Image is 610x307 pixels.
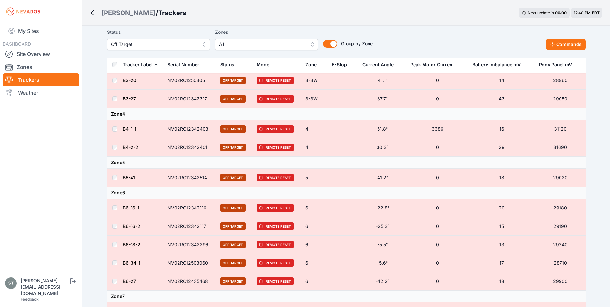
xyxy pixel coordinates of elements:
[359,217,407,236] td: -25.3°
[164,272,217,291] td: NV02RC12435468
[257,77,294,84] span: Remote Reset
[528,10,554,15] span: Next update in
[469,71,535,90] td: 14
[302,71,328,90] td: 3-3W
[535,120,585,138] td: 31120
[257,61,269,68] div: Mode
[406,71,468,90] td: 0
[302,169,328,187] td: 5
[302,120,328,138] td: 4
[164,71,217,90] td: NV02RC12503051
[257,174,294,181] span: Remote Reset
[472,61,521,68] div: Battery Imbalance mV
[107,39,210,50] button: Off Target
[359,71,407,90] td: 41.1°
[469,199,535,217] td: 20
[168,57,205,72] button: Serial Number
[164,138,217,157] td: NV02RC12342401
[574,10,591,15] span: 12:40 PM
[164,236,217,254] td: NV02RC12342296
[406,169,468,187] td: 0
[164,90,217,108] td: NV02RC12342317
[469,236,535,254] td: 13
[21,277,69,297] div: [PERSON_NAME][EMAIL_ADDRESS][DOMAIN_NAME]
[3,41,31,47] span: DASHBOARD
[535,254,585,272] td: 28710
[220,204,246,212] span: Off Target
[305,57,322,72] button: Zone
[359,272,407,291] td: -42.2°
[3,23,79,39] a: My Sites
[123,126,136,132] a: B4-1-1
[220,125,246,133] span: Off Target
[539,57,577,72] button: Pony Panel mV
[406,272,468,291] td: 0
[123,78,136,83] a: B3-20
[469,217,535,236] td: 15
[302,90,328,108] td: 3-3W
[359,169,407,187] td: 41.2°
[5,6,41,17] img: Nevados
[164,199,217,217] td: NV02RC12342116
[257,241,294,248] span: Remote Reset
[123,223,140,229] a: B6-16-2
[21,297,39,302] a: Feedback
[555,10,567,15] div: 00 : 00
[359,120,407,138] td: 51.8°
[469,90,535,108] td: 43
[123,205,139,210] a: B6-16-1
[107,157,586,169] td: Zone 5
[215,28,318,36] label: Zones
[535,169,585,187] td: 29020
[535,217,585,236] td: 29190
[164,254,217,272] td: NV02RC12503060
[156,8,158,17] span: /
[535,272,585,291] td: 29900
[257,57,274,72] button: Mode
[5,277,17,289] img: steve@nevados.solar
[359,254,407,272] td: -5.6°
[406,254,468,272] td: 0
[123,57,158,72] button: Tracker Label
[257,222,294,230] span: Remote Reset
[220,57,240,72] button: Status
[164,120,217,138] td: NV02RC12342403
[535,71,585,90] td: 28860
[472,57,526,72] button: Battery Imbalance mV
[406,199,468,217] td: 0
[220,241,246,248] span: Off Target
[406,236,468,254] td: 0
[164,169,217,187] td: NV02RC12342514
[220,259,246,267] span: Off Target
[257,144,294,151] span: Remote Reset
[341,41,373,46] span: Group by Zone
[101,8,156,17] a: [PERSON_NAME]
[257,259,294,267] span: Remote Reset
[592,10,600,15] span: EDT
[469,169,535,187] td: 18
[168,61,199,68] div: Serial Number
[410,61,454,68] div: Peak Motor Current
[359,199,407,217] td: -22.8°
[359,90,407,108] td: 37.7°
[220,144,246,151] span: Off Target
[302,236,328,254] td: 6
[362,57,399,72] button: Current Angle
[219,41,305,48] span: All
[535,138,585,157] td: 31690
[220,95,246,103] span: Off Target
[3,48,79,60] a: Site Overview
[546,39,586,50] button: Commands
[90,5,186,21] nav: Breadcrumb
[469,254,535,272] td: 17
[257,204,294,212] span: Remote Reset
[123,242,140,247] a: B6-18-2
[3,60,79,73] a: Zones
[406,120,468,138] td: 3386
[406,90,468,108] td: 0
[158,8,186,17] h3: Trackers
[332,57,352,72] button: E-Stop
[469,272,535,291] td: 18
[220,77,246,84] span: Off Target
